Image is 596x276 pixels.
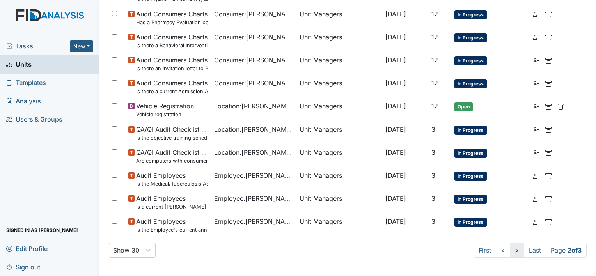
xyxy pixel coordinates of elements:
span: Analysis [6,95,41,107]
span: Consumer : [PERSON_NAME] [214,32,294,42]
button: New [70,40,93,52]
a: Archive [545,171,552,180]
span: Units [6,58,32,71]
span: Employee : [PERSON_NAME] [214,171,294,180]
small: Is there a current Admission Agreement ([DATE])? [136,88,208,95]
td: Unit Managers [296,168,382,191]
span: 3 [431,195,435,202]
span: In Progress [454,172,487,181]
span: Employee : [PERSON_NAME] [214,217,294,226]
td: Unit Managers [296,122,382,145]
a: Archive [545,32,552,42]
span: In Progress [454,79,487,88]
span: In Progress [454,33,487,42]
span: Page [546,243,587,258]
small: Is the Employee's current annual Performance Evaluation on file? [136,226,208,234]
span: 12 [431,10,438,18]
strong: 2 of 3 [568,246,582,254]
a: Tasks [6,41,70,51]
td: Unit Managers [296,98,382,121]
span: 3 [431,149,435,156]
td: Unit Managers [296,214,382,237]
small: Are computers with consumer information in an area that is locked when management is not present? [136,157,208,165]
a: Archive [545,194,552,203]
span: Audit Employees Is a current MANDT Training certificate found in the file (1 year)? [136,194,208,211]
a: > [510,243,524,258]
small: Is the Medical/Tuberculosis Assessment updated annually? [136,180,208,188]
span: [DATE] [385,172,406,179]
span: [DATE] [385,79,406,87]
small: Vehicle registration [136,111,194,118]
a: First [474,243,496,258]
span: Location : [PERSON_NAME] Loop [214,125,294,134]
span: Edit Profile [6,242,48,255]
span: Vehicle Registration Vehicle registration [136,101,194,118]
span: [DATE] [385,56,406,64]
td: Unit Managers [296,29,382,52]
small: Is there an invitation letter to Parent/Guardian for current years team meetings in T-Logs (Therap)? [136,65,208,72]
span: 3 [431,126,435,133]
span: In Progress [454,195,487,204]
span: [DATE] [385,149,406,156]
span: 3 [431,218,435,225]
span: Consumer : [PERSON_NAME] [214,78,294,88]
a: Archive [545,148,552,157]
span: 3 [431,172,435,179]
span: Consumer : [PERSON_NAME] [214,55,294,65]
td: Unit Managers [296,191,382,214]
a: Last [524,243,546,258]
a: Archive [545,125,552,134]
span: Sign out [6,261,40,273]
span: Audit Consumers Charts Is there an invitation letter to Parent/Guardian for current years team me... [136,55,208,72]
a: Archive [545,55,552,65]
a: Archive [545,101,552,111]
a: Archive [545,78,552,88]
span: Consumer : [PERSON_NAME] [214,9,294,19]
span: Audit Employees Is the Employee's current annual Performance Evaluation on file? [136,217,208,234]
a: Archive [545,217,552,226]
span: Audit Consumers Charts Is there a Behavioral Intervention Program Approval/Consent for every 6 mo... [136,32,208,49]
small: Has a Pharmacy Evaluation been completed quarterly? [136,19,208,26]
td: Unit Managers [296,75,382,98]
span: Audit Employees Is the Medical/Tuberculosis Assessment updated annually? [136,171,208,188]
span: Location : [PERSON_NAME] Loop [214,101,294,111]
span: [DATE] [385,102,406,110]
span: QA/QI Audit Checklist (ICF) Is the objective training schedule posted on bulletin board? [136,125,208,142]
td: Unit Managers [296,145,382,168]
a: Archive [545,9,552,19]
span: Audit Consumers Charts Has a Pharmacy Evaluation been completed quarterly? [136,9,208,26]
span: [DATE] [385,10,406,18]
span: Users & Groups [6,113,62,126]
td: Unit Managers [296,6,382,29]
nav: task-pagination [474,243,587,258]
span: 12 [431,79,438,87]
td: Unit Managers [296,52,382,75]
span: In Progress [454,56,487,65]
span: [DATE] [385,33,406,41]
span: 12 [431,102,438,110]
span: In Progress [454,218,487,227]
span: QA/QI Audit Checklist (ICF) Are computers with consumer information in an area that is locked whe... [136,148,208,165]
span: In Progress [454,10,487,19]
span: [DATE] [385,218,406,225]
small: Is there a Behavioral Intervention Program Approval/Consent for every 6 months? [136,42,208,49]
span: Location : [PERSON_NAME] Loop [214,148,294,157]
span: In Progress [454,149,487,158]
span: Templates [6,77,46,89]
span: In Progress [454,126,487,135]
small: Is the objective training schedule posted on bulletin board? [136,134,208,142]
a: Delete [558,101,564,111]
span: Open [454,102,473,111]
span: [DATE] [385,126,406,133]
a: < [496,243,510,258]
span: Audit Consumers Charts Is there a current Admission Agreement (within one year)? [136,78,208,95]
div: Show 30 [113,246,139,255]
span: 12 [431,56,438,64]
span: [DATE] [385,195,406,202]
span: Signed in as [PERSON_NAME] [6,224,78,236]
span: 12 [431,33,438,41]
span: Employee : [PERSON_NAME] [214,194,294,203]
small: Is a current [PERSON_NAME] Training certificate found in the file (1 year)? [136,203,208,211]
